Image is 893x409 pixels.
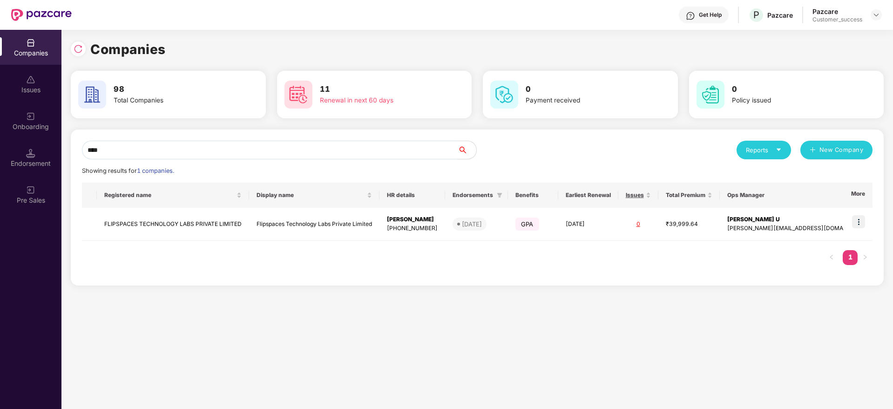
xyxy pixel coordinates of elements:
span: Ops Manager [727,191,862,199]
th: Total Premium [658,183,720,208]
span: GPA [515,218,539,231]
div: [PERSON_NAME] U [727,215,870,224]
img: svg+xml;base64,PHN2ZyBpZD0iQ29tcGFuaWVzIiB4bWxucz0iaHR0cDovL3d3dy53My5vcmcvMjAwMC9zdmciIHdpZHRoPS... [26,38,35,48]
td: Flipspaces Technology Labs Private Limited [249,208,379,241]
div: Total Companies [114,95,231,106]
h3: 0 [732,83,849,95]
img: New Pazcare Logo [11,9,72,21]
img: svg+xml;base64,PHN2ZyB3aWR0aD0iMjAiIGhlaWdodD0iMjAiIHZpZXdCb3g9IjAgMCAyMCAyMCIgZmlsbD0ibm9uZSIgeG... [26,185,35,195]
span: filter [497,192,502,198]
img: svg+xml;base64,PHN2ZyBpZD0iRHJvcGRvd24tMzJ4MzIiIHhtbG5zPSJodHRwOi8vd3d3LnczLm9yZy8yMDAwL3N2ZyIgd2... [873,11,880,19]
h3: 98 [114,83,231,95]
div: [DATE] [462,219,482,229]
div: 0 [626,220,651,229]
img: svg+xml;base64,PHN2ZyBpZD0iSXNzdWVzX2Rpc2FibGVkIiB4bWxucz0iaHR0cDovL3d3dy53My5vcmcvMjAwMC9zdmciIH... [26,75,35,84]
span: Registered name [104,191,235,199]
div: Pazcare [767,11,793,20]
img: icon [852,215,865,228]
img: svg+xml;base64,PHN2ZyB4bWxucz0iaHR0cDovL3d3dy53My5vcmcvMjAwMC9zdmciIHdpZHRoPSI2MCIgaGVpZ2h0PSI2MC... [490,81,518,109]
button: left [824,250,839,265]
span: Total Premium [666,191,705,199]
span: right [862,254,868,260]
span: left [829,254,834,260]
th: More [844,183,873,208]
h3: 0 [526,83,643,95]
button: plusNew Company [800,141,873,159]
span: P [753,9,759,20]
div: Renewal in next 60 days [320,95,437,106]
li: Next Page [858,250,873,265]
div: [PERSON_NAME][EMAIL_ADDRESS][DOMAIN_NAME] [727,224,870,233]
div: Reports [746,145,782,155]
th: Registered name [97,183,249,208]
span: search [457,146,476,154]
h1: Companies [90,39,166,60]
span: New Company [819,145,864,155]
div: Payment received [526,95,643,106]
li: 1 [843,250,858,265]
span: Showing results for [82,167,174,174]
img: svg+xml;base64,PHN2ZyB3aWR0aD0iMTQuNSIgaGVpZ2h0PSIxNC41IiB2aWV3Qm94PSIwIDAgMTYgMTYiIGZpbGw9Im5vbm... [26,149,35,158]
a: 1 [843,250,858,264]
img: svg+xml;base64,PHN2ZyB4bWxucz0iaHR0cDovL3d3dy53My5vcmcvMjAwMC9zdmciIHdpZHRoPSI2MCIgaGVpZ2h0PSI2MC... [284,81,312,109]
span: Issues [626,191,644,199]
th: Earliest Renewal [558,183,618,208]
div: [PERSON_NAME] [387,215,438,224]
th: Benefits [508,183,558,208]
h3: 11 [320,83,437,95]
span: filter [495,190,504,201]
th: Display name [249,183,379,208]
th: Issues [618,183,658,208]
span: caret-down [776,147,782,153]
span: Endorsements [453,191,493,199]
img: svg+xml;base64,PHN2ZyB3aWR0aD0iMjAiIGhlaWdodD0iMjAiIHZpZXdCb3g9IjAgMCAyMCAyMCIgZmlsbD0ibm9uZSIgeG... [26,112,35,121]
img: svg+xml;base64,PHN2ZyBpZD0iUmVsb2FkLTMyeDMyIiB4bWxucz0iaHR0cDovL3d3dy53My5vcmcvMjAwMC9zdmciIHdpZH... [74,44,83,54]
button: right [858,250,873,265]
img: svg+xml;base64,PHN2ZyBpZD0iSGVscC0zMngzMiIgeG1sbnM9Imh0dHA6Ly93d3cudzMub3JnLzIwMDAvc3ZnIiB3aWR0aD... [686,11,695,20]
span: Display name [257,191,365,199]
li: Previous Page [824,250,839,265]
span: plus [810,147,816,154]
td: FLIPSPACES TECHNOLOGY LABS PRIVATE LIMITED [97,208,249,241]
td: [DATE] [558,208,618,241]
span: 1 companies. [137,167,174,174]
div: Get Help [699,11,722,19]
img: svg+xml;base64,PHN2ZyB4bWxucz0iaHR0cDovL3d3dy53My5vcmcvMjAwMC9zdmciIHdpZHRoPSI2MCIgaGVpZ2h0PSI2MC... [78,81,106,109]
div: [PHONE_NUMBER] [387,224,438,233]
div: Pazcare [812,7,862,16]
div: Customer_success [812,16,862,23]
img: svg+xml;base64,PHN2ZyB4bWxucz0iaHR0cDovL3d3dy53My5vcmcvMjAwMC9zdmciIHdpZHRoPSI2MCIgaGVpZ2h0PSI2MC... [697,81,724,109]
div: Policy issued [732,95,849,106]
th: HR details [379,183,445,208]
div: ₹39,999.64 [666,220,712,229]
button: search [457,141,477,159]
